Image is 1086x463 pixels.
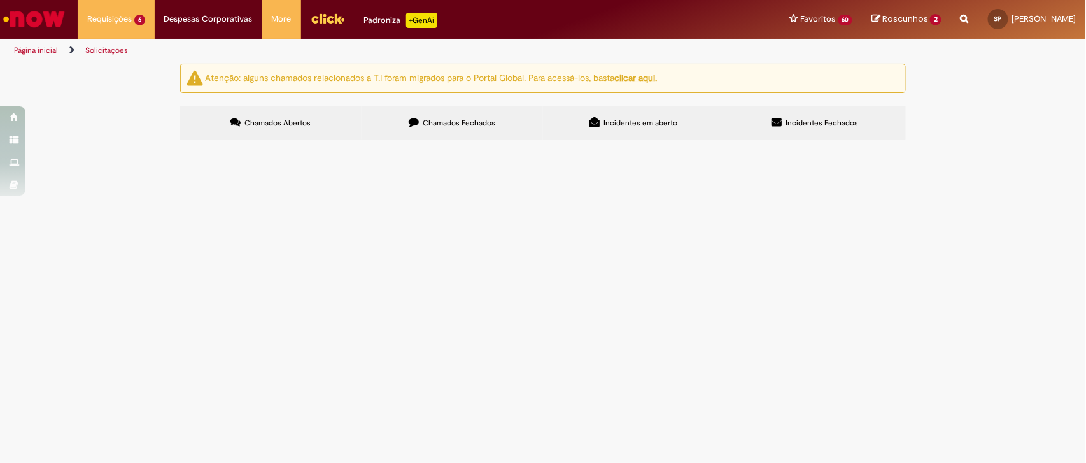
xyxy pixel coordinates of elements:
[311,9,345,28] img: click_logo_yellow_360x200.png
[786,118,859,128] span: Incidentes Fechados
[272,13,292,25] span: More
[838,15,853,25] span: 60
[604,118,678,128] span: Incidentes em aberto
[85,45,128,55] a: Solicitações
[882,13,928,25] span: Rascunhos
[406,13,437,28] p: +GenAi
[14,45,58,55] a: Página inicial
[134,15,145,25] span: 6
[245,118,311,128] span: Chamados Abertos
[1,6,67,32] img: ServiceNow
[10,39,714,62] ul: Trilhas de página
[164,13,253,25] span: Despesas Corporativas
[205,72,657,83] ng-bind-html: Atenção: alguns chamados relacionados a T.I foram migrados para o Portal Global. Para acessá-los,...
[614,72,657,83] a: clicar aqui.
[87,13,132,25] span: Requisições
[994,15,1002,23] span: SP
[930,14,941,25] span: 2
[364,13,437,28] div: Padroniza
[871,13,941,25] a: Rascunhos
[801,13,836,25] span: Favoritos
[423,118,496,128] span: Chamados Fechados
[1012,13,1076,24] span: [PERSON_NAME]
